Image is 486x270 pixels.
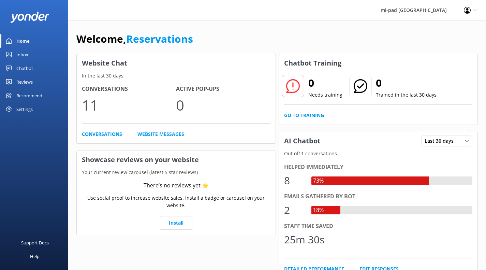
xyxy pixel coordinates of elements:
[284,192,473,201] div: Emails gathered by bot
[77,54,276,72] h3: Website Chat
[311,176,325,185] div: 73%
[21,236,49,250] div: Support Docs
[30,250,40,263] div: Help
[284,163,473,172] div: Helped immediately
[284,231,324,248] div: 25m 30s
[176,94,270,116] p: 0
[376,91,437,99] p: Trained in the last 30 days
[144,181,209,190] div: There’s no reviews yet ⭐
[425,137,458,145] span: Last 30 days
[16,75,33,89] div: Reviews
[160,216,192,230] a: Install
[77,72,276,80] p: In the last 30 days
[279,150,478,157] p: Out of 11 conversations
[376,75,437,91] h2: 0
[284,202,305,218] div: 2
[176,85,270,94] h4: Active Pop-ups
[82,94,176,116] p: 11
[16,61,33,75] div: Chatbot
[137,130,184,138] a: Website Messages
[82,130,122,138] a: Conversations
[126,32,193,46] a: Reservations
[16,102,33,116] div: Settings
[10,12,49,23] img: yonder-white-logo.png
[16,34,30,48] div: Home
[279,54,347,72] h3: Chatbot Training
[77,169,276,176] p: Your current review carousel (latest 5 star reviews)
[284,172,305,189] div: 8
[279,132,326,150] h3: AI Chatbot
[82,85,176,94] h4: Conversations
[284,112,324,119] a: Go to Training
[82,194,270,210] p: Use social proof to increase website sales. Install a badge or carousel on your website.
[16,48,28,61] div: Inbox
[308,75,342,91] h2: 0
[284,222,473,231] div: Staff time saved
[76,31,193,47] h1: Welcome,
[16,89,42,102] div: Recommend
[311,206,325,215] div: 18%
[308,91,342,99] p: Needs training
[77,151,276,169] h3: Showcase reviews on your website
